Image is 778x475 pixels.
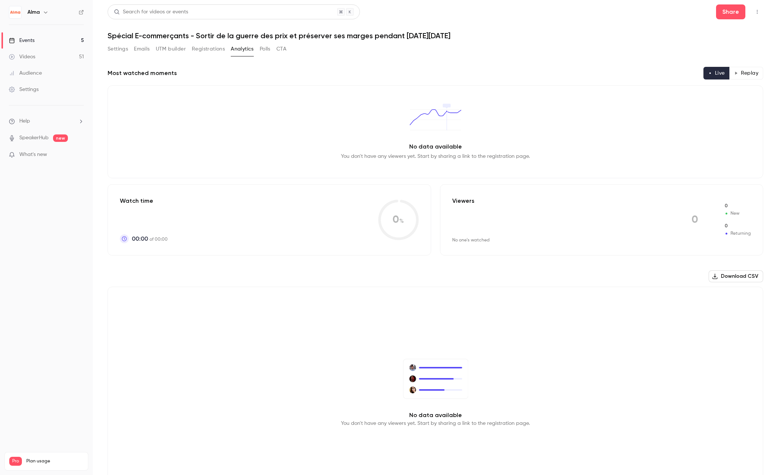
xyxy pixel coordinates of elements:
button: Analytics [231,43,254,55]
div: Audience [9,69,42,77]
img: Alma [9,6,21,18]
span: 00:00 [132,234,148,243]
button: Registrations [192,43,225,55]
span: Help [19,117,30,125]
button: Replay [729,67,763,79]
p: You don't have any viewers yet. Start by sharing a link to the registration page. [341,153,530,160]
button: Download CSV [709,270,763,282]
div: Settings [9,86,39,93]
button: Settings [108,43,128,55]
div: Events [9,37,35,44]
button: Live [703,67,730,79]
h1: Spécial E-commerçants - Sortir de la guerre des prix et préserver ses marges pendant [DATE][DATE] [108,31,763,40]
iframe: Noticeable Trigger [75,152,84,158]
span: New [724,203,751,209]
span: Returning [724,223,751,230]
button: Polls [260,43,270,55]
img: No viewers [403,359,468,398]
button: CTA [276,43,286,55]
p: No data available [409,142,462,151]
span: Returning [724,230,751,237]
button: Emails [134,43,150,55]
span: new [53,134,68,142]
p: of 00:00 [132,234,168,243]
div: No one's watched [452,237,490,243]
h2: Most watched moments [108,69,177,78]
button: UTM builder [156,43,186,55]
li: help-dropdown-opener [9,117,84,125]
a: SpeakerHub [19,134,49,142]
div: Search for videos or events [114,8,188,16]
p: Watch time [120,196,168,205]
p: Viewers [452,196,475,205]
button: Share [716,4,745,19]
h6: Alma [27,9,40,16]
span: Plan usage [26,458,83,464]
span: New [724,210,751,217]
p: You don't have any viewers yet. Start by sharing a link to the registration page. [341,420,530,427]
p: No data available [409,411,462,420]
span: Pro [9,457,22,466]
span: What's new [19,151,47,159]
div: Videos [9,53,35,61]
